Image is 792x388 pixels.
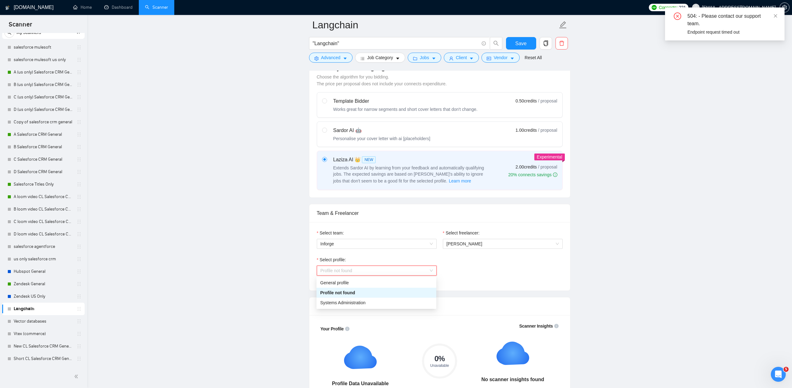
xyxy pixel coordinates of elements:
span: caret-down [510,56,514,61]
span: Save [515,40,527,47]
span: holder [77,107,82,112]
a: D (us only) Salesforce CRM General [14,103,73,116]
span: holder [77,219,82,224]
span: Systems Administration [320,300,366,305]
a: homeHome [73,5,92,10]
a: C Salesforce CRM General [14,153,73,166]
button: folderJobscaret-down [408,53,441,63]
span: 👑 [354,156,361,163]
a: Zendesk General [14,278,73,290]
span: holder [77,257,82,262]
button: search [490,37,502,50]
div: Team & Freelancer [317,204,563,222]
span: holder [77,70,82,75]
label: Select team: [317,229,344,236]
a: B (us only) Salesforce CRM General [14,78,73,91]
span: / proposal [538,98,557,104]
span: Scanner [4,20,37,33]
span: holder [77,120,82,125]
span: close-circle [674,12,681,20]
span: holder [77,82,82,87]
img: logo [5,3,10,13]
span: 221 [679,4,686,11]
span: Scanner Insights [519,324,553,328]
span: Advanced [321,54,340,61]
span: 5 [784,367,789,372]
span: close [773,14,778,18]
span: NEW [362,156,376,163]
div: Profile not found [316,288,436,298]
span: Your Profile [321,326,344,331]
div: Endpoint request timed out [687,29,777,35]
a: dashboardDashboard [104,5,133,10]
a: A Salesforce CRM General [14,128,73,141]
div: Laziza AI [333,156,489,163]
span: holder [77,182,82,187]
span: holder [77,344,82,349]
a: setting [780,5,790,10]
span: setting [780,5,789,10]
span: holder [77,157,82,162]
span: Jobs [420,54,429,61]
a: D Salesforce CRM General [14,166,73,178]
a: Langchain [14,303,73,315]
span: Job Category [367,54,393,61]
strong: No scanner insights found [481,377,544,382]
span: bars [360,56,365,61]
span: info-circle [482,41,486,45]
span: holder [77,294,82,299]
span: holder [77,269,82,274]
a: average CL Salesforce CRM General [14,365,73,377]
a: salesforce mulesoft [14,41,73,54]
span: info-circle [553,173,557,177]
button: idcardVendorcaret-down [481,53,519,63]
a: Hubspot General [14,265,73,278]
a: salesforce agentforce [14,240,73,253]
a: Zendesk US Only [14,290,73,303]
a: us only salesforce crm [14,253,73,265]
button: Laziza AI NEWExtends Sardor AI by learning from your feedback and automatically qualifying jobs. ... [448,177,471,185]
img: upwork-logo.png [652,5,657,10]
span: delete [556,40,568,46]
span: holder [77,132,82,137]
span: info-circle [554,324,559,328]
span: holder [77,169,82,174]
span: Learn more [449,177,471,184]
input: Search Freelance Jobs... [313,40,479,47]
button: settingAdvancedcaret-down [309,53,353,63]
div: Profile not found [320,289,433,296]
span: folder [413,56,417,61]
span: holder [77,194,82,199]
span: user [694,5,698,10]
span: holder [77,95,82,100]
span: idcard [487,56,491,61]
a: A (us only) Salesforce CRM General [14,66,73,78]
span: Select profile: [320,256,346,263]
span: holder [77,45,82,50]
span: Profile Match [317,304,347,309]
div: Works great for narrow segments and short cover letters that don't change. [333,106,478,112]
a: Short CL Salesforce CRM General [14,353,73,365]
strong: Profile Data Unavailable [332,381,389,386]
a: Reset All [525,54,542,61]
a: Copy of salesforce crm general [14,116,73,128]
div: Template Bidder [333,97,478,105]
span: holder [77,144,82,149]
span: / proposal [538,127,557,133]
a: B loom video CL Salesforce CRM General [14,203,73,215]
button: userClientcaret-down [444,53,479,63]
span: 1.00 credits [516,127,537,134]
span: holder [77,306,82,311]
button: copy [540,37,552,50]
a: D loom video CL Salesforce CRM General [14,228,73,240]
span: / proposal [538,164,557,170]
a: C loom video CL Salesforce CRM General [14,215,73,228]
span: Experimental [537,154,562,159]
a: Salesforce Titles Only [14,178,73,191]
span: Profile not found [321,266,433,275]
a: Vtex (commerce) [14,328,73,340]
span: caret-down [432,56,436,61]
a: searchScanner [145,5,168,10]
span: 0.50 credits [516,97,537,104]
span: Client [456,54,467,61]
